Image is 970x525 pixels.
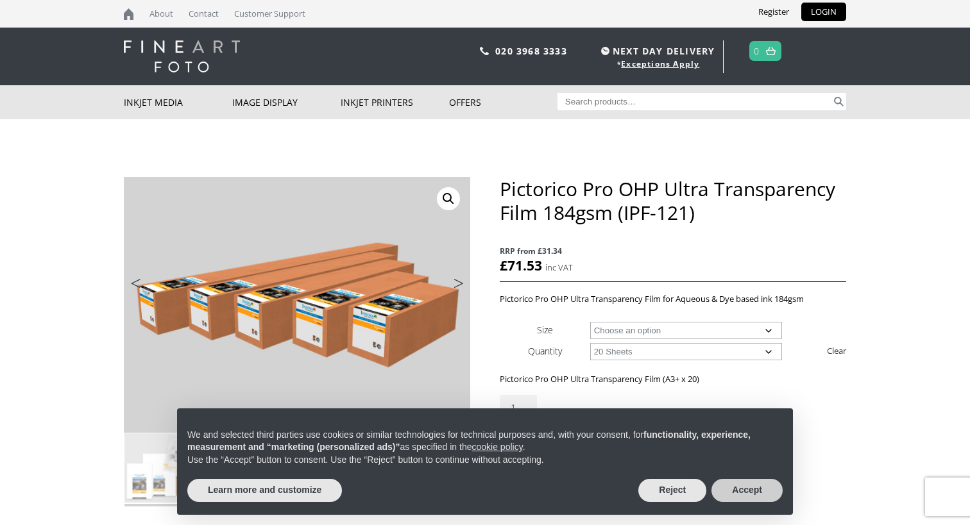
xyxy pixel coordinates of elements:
label: Quantity [528,345,562,357]
img: basket.svg [766,47,776,55]
span: RRP from £31.34 [500,244,846,258]
button: Search [831,93,846,110]
span: £ [500,256,507,274]
p: Pictorico Pro OHP Ultra Transparency Film for Aqueous & Dye based ink 184gsm [500,292,846,306]
button: Accept [711,479,783,502]
bdi: 71.53 [500,256,542,274]
a: View full-screen image gallery [437,187,460,210]
a: LOGIN [801,3,846,21]
span: NEXT DAY DELIVERY [598,44,715,58]
img: time.svg [601,47,609,55]
button: Learn more and customize [187,479,342,502]
label: Size [537,324,553,336]
a: Clear options [827,340,846,361]
a: cookie policy [472,442,523,452]
h1: Pictorico Pro OHP Ultra Transparency Film 184gsm (IPF-121) [500,177,846,224]
a: Offers [449,85,557,119]
div: Notice [167,398,803,525]
img: Pictorico Pro OHP Ultra Transparency Film 184gsm (IPF-121) [124,433,194,503]
p: We and selected third parties use cookies or similar technologies for technical purposes and, wit... [187,429,783,454]
a: Register [749,3,799,21]
img: phone.svg [480,47,489,55]
a: 0 [754,42,760,60]
a: Inkjet Media [124,85,232,119]
a: Exceptions Apply [621,58,699,69]
a: Image Display [232,85,341,119]
input: Search products… [557,93,832,110]
p: Pictorico Pro OHP Ultra Transparency Film (A3+ x 20) [500,372,846,387]
img: logo-white.svg [124,40,240,72]
a: Inkjet Printers [341,85,449,119]
button: Reject [638,479,706,502]
a: 020 3968 3333 [495,45,567,57]
p: Use the “Accept” button to consent. Use the “Reject” button to continue without accepting. [187,454,783,467]
input: Product quantity [500,395,537,420]
strong: functionality, experience, measurement and “marketing (personalized ads)” [187,429,751,453]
